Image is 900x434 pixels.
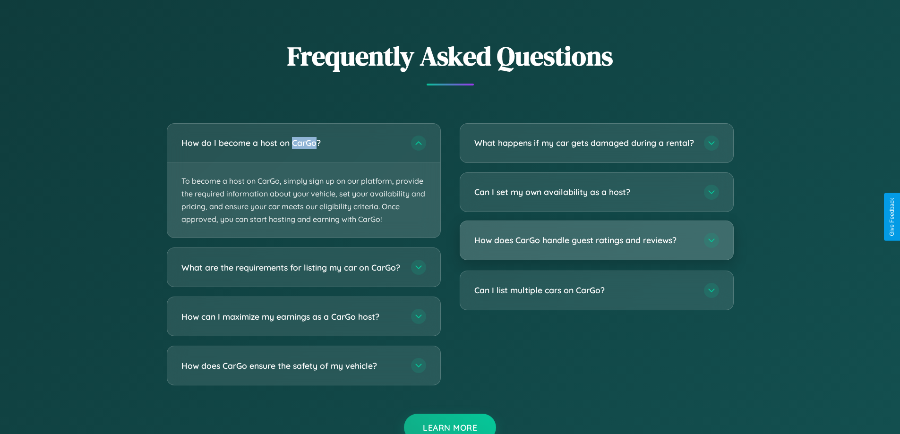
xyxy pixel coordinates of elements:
[474,186,694,198] h3: Can I set my own availability as a host?
[474,284,694,296] h3: Can I list multiple cars on CarGo?
[181,137,402,149] h3: How do I become a host on CarGo?
[474,137,694,149] h3: What happens if my car gets damaged during a rental?
[474,234,694,246] h3: How does CarGo handle guest ratings and reviews?
[889,198,895,236] div: Give Feedback
[181,360,402,372] h3: How does CarGo ensure the safety of my vehicle?
[167,38,734,74] h2: Frequently Asked Questions
[181,262,402,273] h3: What are the requirements for listing my car on CarGo?
[167,163,440,238] p: To become a host on CarGo, simply sign up on our platform, provide the required information about...
[181,311,402,323] h3: How can I maximize my earnings as a CarGo host?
